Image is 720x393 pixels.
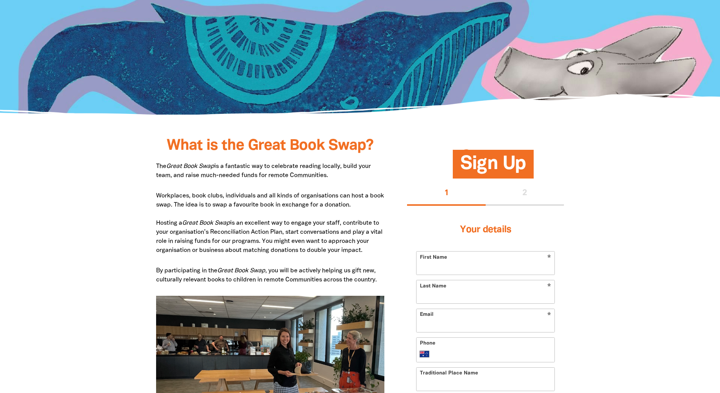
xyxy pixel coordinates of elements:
[460,155,526,179] span: Sign Up
[156,266,385,284] p: By participating in the , you will be actively helping us gift new, culturally relevant books to ...
[416,215,555,245] h3: Your details
[407,182,486,206] button: Stage 1
[156,191,385,255] p: Workplaces, book clubs, individuals and all kinds of organisations can host a book swap. The idea...
[217,268,265,273] em: Great Book Swap
[156,162,385,180] p: The is a fantastic way to celebrate reading locally, build your team, and raise much-needed funds...
[182,221,230,226] em: Great Book Swap
[166,164,214,169] em: Great Book Swap
[167,139,373,153] span: What is the Great Book Swap?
